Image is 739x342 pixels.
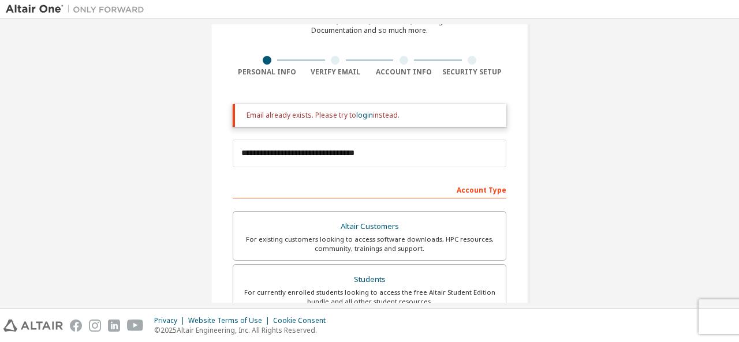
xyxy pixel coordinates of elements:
[301,67,370,77] div: Verify Email
[356,110,373,120] a: login
[247,111,497,120] div: Email already exists. Please try to instead.
[154,325,333,335] p: © 2025 Altair Engineering, Inc. All Rights Reserved.
[89,320,101,332] img: instagram.svg
[70,320,82,332] img: facebook.svg
[108,320,120,332] img: linkedin.svg
[154,316,188,325] div: Privacy
[369,67,438,77] div: Account Info
[188,316,273,325] div: Website Terms of Use
[233,180,506,198] div: Account Type
[127,320,144,332] img: youtube.svg
[240,272,499,288] div: Students
[273,316,333,325] div: Cookie Consent
[240,219,499,235] div: Altair Customers
[438,67,507,77] div: Security Setup
[289,17,450,35] div: For Free Trials, Licenses, Downloads, Learning & Documentation and so much more.
[233,67,301,77] div: Personal Info
[240,235,499,253] div: For existing customers looking to access software downloads, HPC resources, community, trainings ...
[6,3,150,15] img: Altair One
[3,320,63,332] img: altair_logo.svg
[240,288,499,306] div: For currently enrolled students looking to access the free Altair Student Edition bundle and all ...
